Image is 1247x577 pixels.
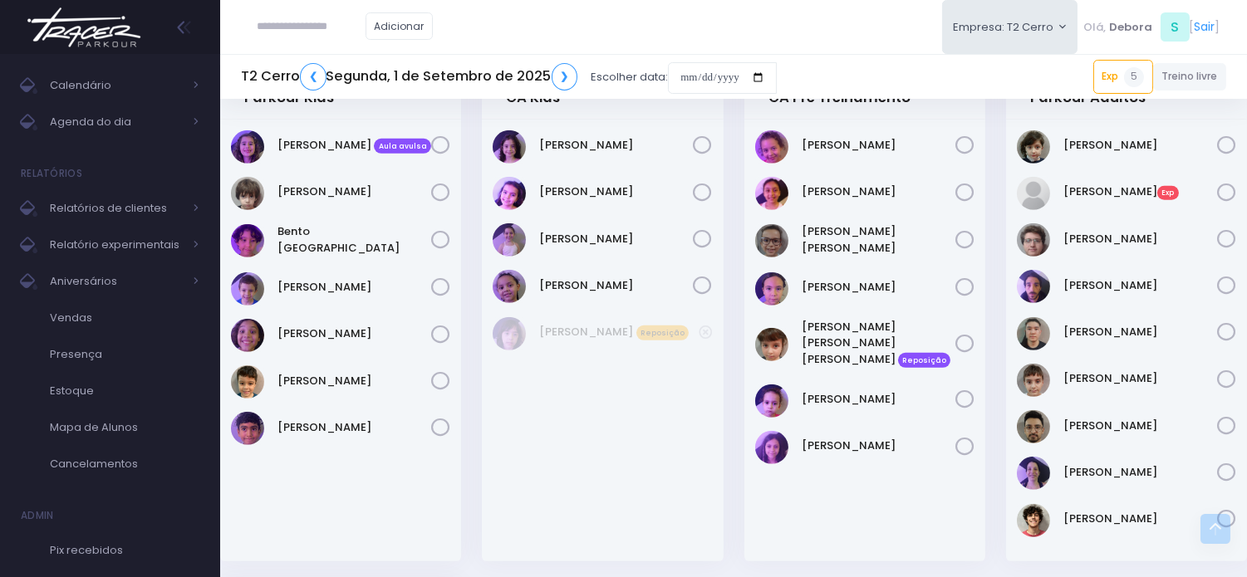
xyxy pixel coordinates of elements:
[755,272,788,306] img: Marcela Esteves Martins
[540,324,700,340] a: [PERSON_NAME] Reposição
[50,75,183,96] span: Calendário
[50,540,199,561] span: Pix recebidos
[755,177,788,210] img: Isabela Vilas Boas Rocha
[231,130,264,164] img: Athena Rosier
[1109,19,1152,36] span: Debora
[755,384,788,418] img: Nicole Laurentino
[1195,18,1215,36] a: Sair
[493,317,526,350] img: Tereza Sampaio
[1124,67,1144,87] span: 5
[1157,186,1179,201] span: Exp
[1153,63,1227,90] a: Treino livre
[1063,183,1217,200] a: [PERSON_NAME]Exp
[1063,277,1217,294] a: [PERSON_NAME]
[231,224,264,257] img: Bento Brasil Torres
[802,183,955,200] a: [PERSON_NAME]
[231,412,264,445] img: THEO ALVES FERREIRA
[50,198,183,219] span: Relatórios de clientes
[1017,270,1050,303] img: Gabriel Noal Oliva
[1063,137,1217,154] a: [PERSON_NAME]
[241,63,577,90] h5: T2 Cerro Segunda, 1 de Setembro de 2025
[1017,130,1050,164] img: Alice simarelli
[231,177,264,210] img: Benjamin Ribeiro Floriano
[50,453,199,475] span: Cancelamentos
[755,328,788,361] img: Maria Fernanda Scuro Garcia
[277,373,431,389] a: [PERSON_NAME]
[1017,410,1050,443] img: Ravi Sankarankutty
[1161,12,1190,42] span: S
[1017,364,1050,397] img: Heitor Martins Marques
[241,58,777,96] div: Escolher data:
[1017,504,1050,537] img: Thomas Gaidys
[552,63,578,90] a: ❯
[244,73,334,106] a: 19:30Parkour Kids
[1017,457,1050,490] img: Tais Martins
[768,73,911,106] a: 19:30GA Pré Treinamento
[300,63,326,90] a: ❮
[1063,418,1217,434] a: [PERSON_NAME]
[755,431,788,464] img: Pietra Sanchez Rodrigues
[50,417,199,438] span: Mapa de Alunos
[1063,464,1217,481] a: [PERSON_NAME]
[493,130,526,164] img: Catarina Iwata Toledo
[277,223,431,256] a: Bento [GEOGRAPHIC_DATA]
[1063,324,1217,340] a: [PERSON_NAME]
[802,223,955,256] a: [PERSON_NAME] [PERSON_NAME]
[231,319,264,352] img: João Miguel Mourão Mariano
[493,223,526,257] img: Lais Silvestre Perez da Silva
[1093,60,1153,93] a: Exp5
[1078,8,1226,46] div: [ ]
[802,319,955,368] a: [PERSON_NAME] [PERSON_NAME] [PERSON_NAME] Reposição
[540,137,694,154] a: [PERSON_NAME]
[1017,223,1050,257] img: Erick Finger
[21,157,82,190] h4: Relatórios
[802,391,955,408] a: [PERSON_NAME]
[1084,19,1107,36] span: Olá,
[802,438,955,454] a: [PERSON_NAME]
[540,231,694,247] a: [PERSON_NAME]
[50,344,199,365] span: Presença
[50,111,183,133] span: Agenda do dia
[493,270,526,303] img: Vivian Damas Carneiro
[1017,177,1050,210] img: Bruno Cabral
[231,365,264,399] img: Kauâ Alves de Rezende
[277,183,431,200] a: [PERSON_NAME]
[802,279,955,296] a: [PERSON_NAME]
[50,307,199,329] span: Vendas
[1063,511,1217,527] a: [PERSON_NAME]
[1030,73,1146,106] a: 20:30Parkour Adultos
[277,419,431,436] a: [PERSON_NAME]
[1017,317,1050,350] img: Guilherme Sato
[50,271,183,292] span: Aniversários
[898,353,951,368] span: Reposição
[540,183,694,200] a: [PERSON_NAME]
[277,325,431,342] a: [PERSON_NAME]
[277,137,431,154] a: [PERSON_NAME] Aula avulsa
[755,224,788,257] img: MARIA LUIZA SILVA DE OLIVEIRA
[277,279,431,296] a: [PERSON_NAME]
[374,139,431,154] span: Aula avulsa
[50,380,199,402] span: Estoque
[1063,231,1217,247] a: [PERSON_NAME]
[802,137,955,154] a: [PERSON_NAME]
[21,499,54,532] h4: Admin
[366,12,434,40] a: Adicionar
[507,73,561,106] a: 19:30GA Kids
[1063,370,1217,387] a: [PERSON_NAME]
[755,130,788,164] img: Gabriela Szabo Cavenaghi
[50,234,183,256] span: Relatório experimentais
[493,177,526,210] img: Heloisa aleixo
[231,272,264,306] img: Cauê Sanchez
[540,277,694,294] a: [PERSON_NAME]
[636,325,690,340] span: Reposição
